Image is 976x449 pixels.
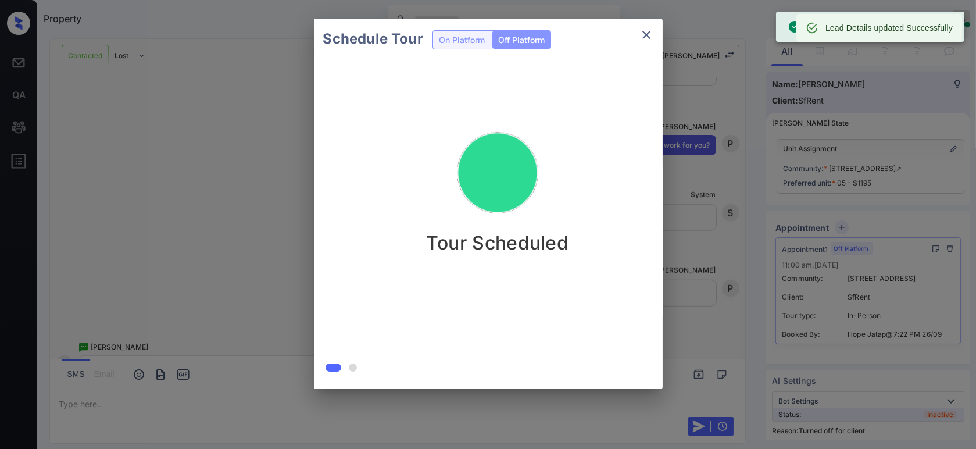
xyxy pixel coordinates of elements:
h2: Schedule Tour [314,19,432,59]
img: success.888e7dccd4847a8d9502.gif [439,115,556,231]
div: Lead Details updated Successfully [825,17,953,38]
div: Off-Platform Tour scheduled successfully [788,15,944,38]
button: close [635,23,658,47]
p: Tour Scheduled [426,231,569,254]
